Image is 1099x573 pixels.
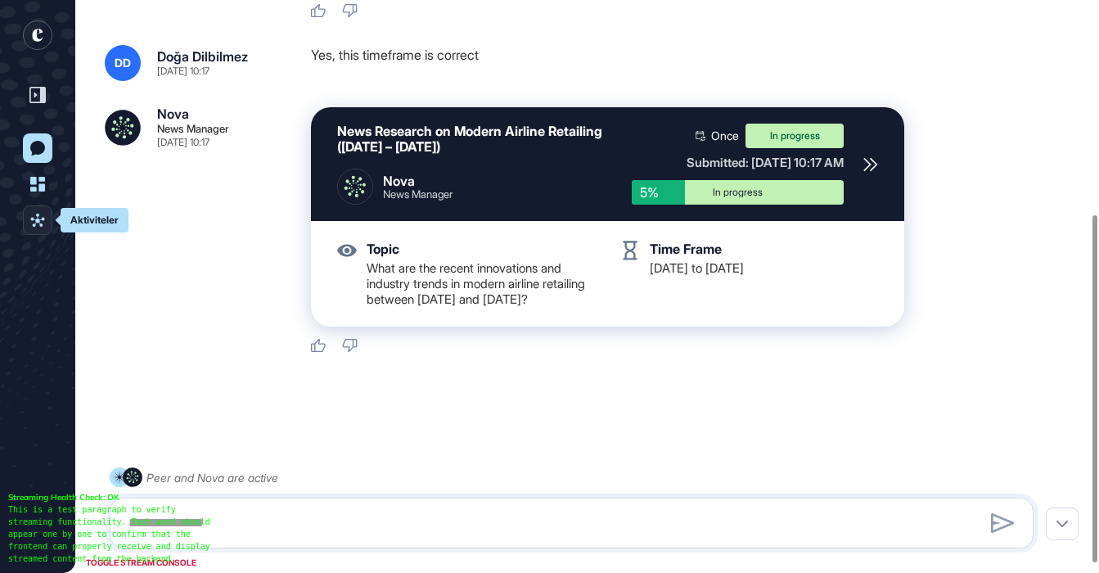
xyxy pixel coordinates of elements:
div: News Research on Modern Airline Retailing ([DATE] – [DATE]) [337,124,606,155]
div: [DATE] to [DATE] [650,260,877,276]
div: entrapeer-logo [23,20,52,50]
div: Nova [383,174,453,189]
div: Doğa Dilbilmez [157,50,248,63]
div: News Manager [157,124,229,134]
div: Peer and Nova are active [146,467,278,488]
div: In progress [644,187,831,197]
div: News Manager [383,189,453,200]
span: DD [115,56,131,70]
div: Yes, this timeframe is correct [311,45,1083,81]
a: Aktiviteler [23,205,52,235]
div: 5% [632,180,685,205]
span: Once [711,130,739,142]
div: [DATE] 10:17 [157,66,209,76]
div: In progress [745,124,844,148]
div: Time Frame [650,241,722,257]
div: Submitted: [DATE] 10:17 AM [632,155,844,170]
div: Topic [367,241,399,257]
div: What are the recent innovations and industry trends in modern airline retailing between [DATE] an... [367,260,594,307]
div: Nova [157,107,189,120]
div: [DATE] 10:17 [157,138,209,147]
